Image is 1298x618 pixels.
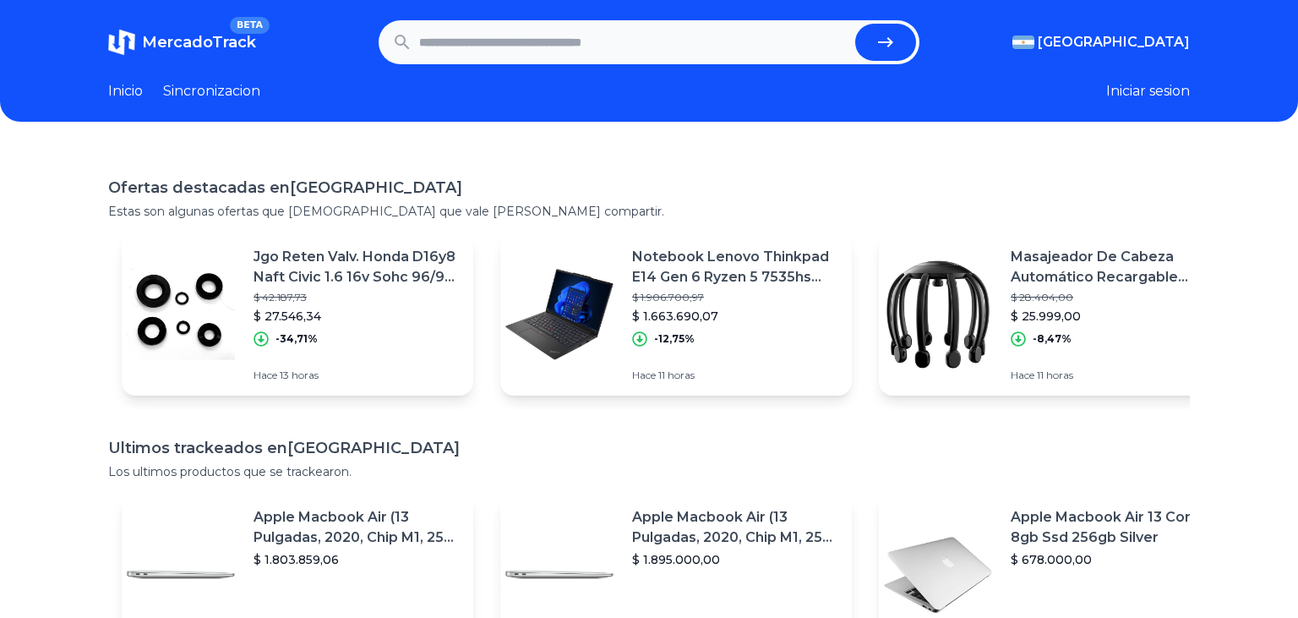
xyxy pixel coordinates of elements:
[1012,36,1034,49] img: Argentina
[1011,247,1217,287] p: Masajeador De Cabeza Automático Recargable Estimulación Usb
[254,291,460,304] p: $ 42.187,73
[254,551,460,568] p: $ 1.803.859,06
[1012,32,1190,52] button: [GEOGRAPHIC_DATA]
[1011,291,1217,304] p: $ 28.404,00
[275,332,318,346] p: -34,71%
[632,247,838,287] p: Notebook Lenovo Thinkpad E14 Gen 6 Ryzen 5 7535hs 32gb 512gb
[142,33,256,52] span: MercadoTrack
[254,507,460,548] p: Apple Macbook Air (13 Pulgadas, 2020, Chip M1, 256 Gb De Ssd, 8 Gb De Ram) - Plata
[632,551,838,568] p: $ 1.895.000,00
[122,233,473,396] a: Featured imageJgo Reten Valv. Honda D16y8 Naft Civic 1.6 16v Sohc 96/99 *e$ 42.187,73$ 27.546,34-...
[500,233,852,396] a: Featured imageNotebook Lenovo Thinkpad E14 Gen 6 Ryzen 5 7535hs 32gb 512gb$ 1.906.700,97$ 1.663.6...
[879,255,997,374] img: Featured image
[108,176,1190,200] h1: Ofertas destacadas en [GEOGRAPHIC_DATA]
[254,308,460,325] p: $ 27.546,34
[632,507,838,548] p: Apple Macbook Air (13 Pulgadas, 2020, Chip M1, 256 Gb De Ssd, 8 Gb De Ram) - Plata
[500,255,619,374] img: Featured image
[108,463,1190,480] p: Los ultimos productos que se trackearon.
[254,369,460,382] p: Hace 13 horas
[108,203,1190,220] p: Estas son algunas ofertas que [DEMOGRAPHIC_DATA] que vale [PERSON_NAME] compartir.
[632,308,838,325] p: $ 1.663.690,07
[632,369,838,382] p: Hace 11 horas
[654,332,695,346] p: -12,75%
[1011,308,1217,325] p: $ 25.999,00
[1038,32,1190,52] span: [GEOGRAPHIC_DATA]
[108,29,135,56] img: MercadoTrack
[879,233,1230,396] a: Featured imageMasajeador De Cabeza Automático Recargable Estimulación Usb$ 28.404,00$ 25.999,00-8...
[1033,332,1072,346] p: -8,47%
[632,291,838,304] p: $ 1.906.700,97
[1011,551,1217,568] p: $ 678.000,00
[122,255,240,374] img: Featured image
[108,436,1190,460] h1: Ultimos trackeados en [GEOGRAPHIC_DATA]
[108,81,143,101] a: Inicio
[230,17,270,34] span: BETA
[1011,507,1217,548] p: Apple Macbook Air 13 Core I5 8gb Ssd 256gb Silver
[1106,81,1190,101] button: Iniciar sesion
[1011,369,1217,382] p: Hace 11 horas
[108,29,256,56] a: MercadoTrackBETA
[254,247,460,287] p: Jgo Reten Valv. Honda D16y8 Naft Civic 1.6 16v Sohc 96/99 *e
[163,81,260,101] a: Sincronizacion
